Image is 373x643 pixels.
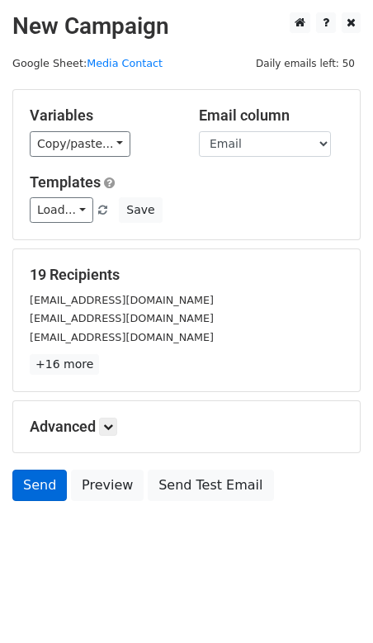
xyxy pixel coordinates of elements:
[199,106,343,125] h5: Email column
[119,197,162,223] button: Save
[250,57,361,69] a: Daily emails left: 50
[250,54,361,73] span: Daily emails left: 50
[30,106,174,125] h5: Variables
[290,564,373,643] iframe: Chat Widget
[30,331,214,343] small: [EMAIL_ADDRESS][DOMAIN_NAME]
[30,418,343,436] h5: Advanced
[71,470,144,501] a: Preview
[12,12,361,40] h2: New Campaign
[30,173,101,191] a: Templates
[30,354,99,375] a: +16 more
[30,312,214,324] small: [EMAIL_ADDRESS][DOMAIN_NAME]
[30,266,343,284] h5: 19 Recipients
[148,470,273,501] a: Send Test Email
[12,470,67,501] a: Send
[87,57,163,69] a: Media Contact
[30,197,93,223] a: Load...
[30,294,214,306] small: [EMAIL_ADDRESS][DOMAIN_NAME]
[12,57,163,69] small: Google Sheet:
[30,131,130,157] a: Copy/paste...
